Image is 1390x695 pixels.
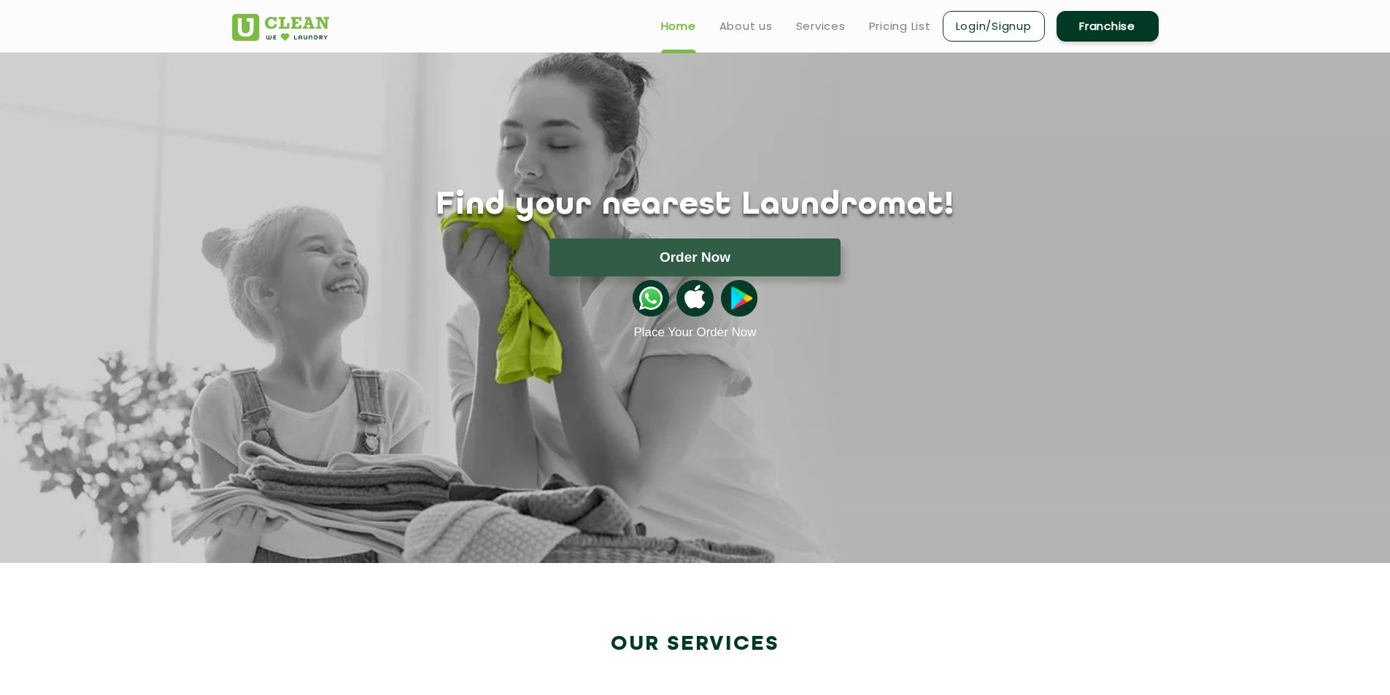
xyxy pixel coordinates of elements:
button: Order Now [549,238,841,276]
a: Place Your Order Now [633,325,756,340]
a: Home [661,18,696,35]
img: whatsappicon.png [633,280,669,317]
a: About us [719,18,773,35]
a: Services [796,18,846,35]
a: Franchise [1057,11,1159,42]
img: playstoreicon.png [721,280,757,317]
img: apple-icon.png [676,280,713,317]
img: UClean Laundry and Dry Cleaning [232,14,329,41]
h2: Our Services [232,632,1159,656]
a: Pricing List [869,18,931,35]
a: Login/Signup [943,11,1045,42]
h1: Find your nearest Laundromat! [221,187,1170,224]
